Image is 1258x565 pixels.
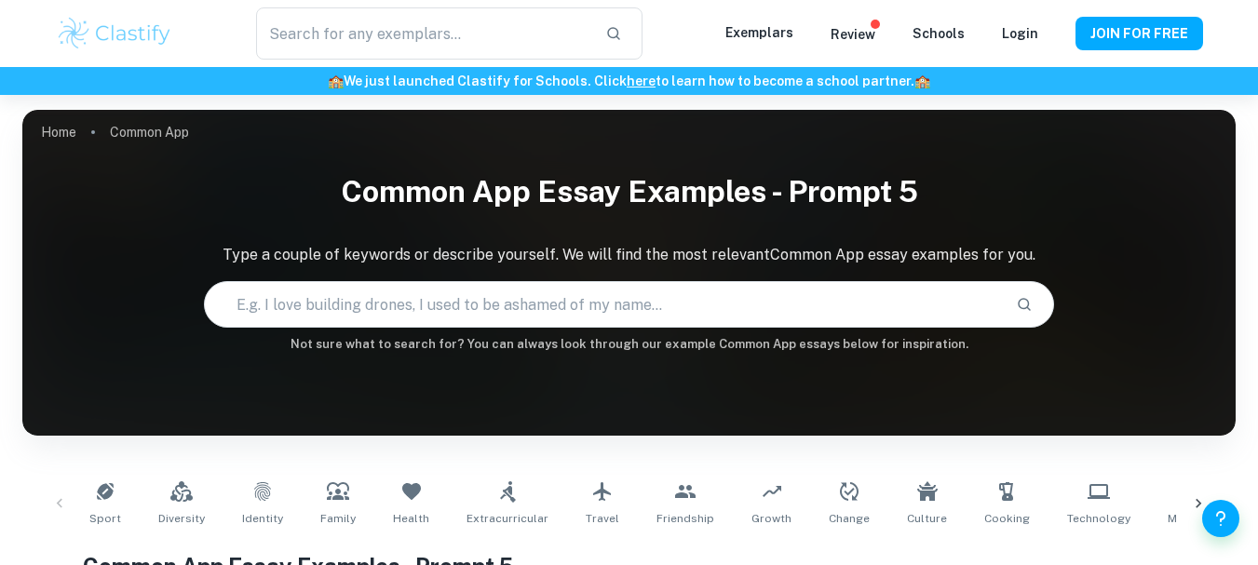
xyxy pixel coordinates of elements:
[831,24,875,45] p: Review
[586,510,619,527] span: Travel
[751,510,791,527] span: Growth
[907,510,947,527] span: Culture
[89,510,121,527] span: Sport
[320,510,356,527] span: Family
[1168,510,1199,527] span: Music
[256,7,589,60] input: Search for any exemplars...
[467,510,548,527] span: Extracurricular
[914,74,930,88] span: 🏫
[627,74,656,88] a: here
[1008,289,1040,320] button: Search
[829,510,870,527] span: Change
[1002,26,1038,41] a: Login
[22,162,1236,222] h1: Common App Essay Examples - Prompt 5
[4,71,1254,91] h6: We just launched Clastify for Schools. Click to learn how to become a school partner.
[328,74,344,88] span: 🏫
[110,122,189,142] p: Common App
[22,244,1236,266] p: Type a couple of keywords or describe yourself. We will find the most relevant Common App essay e...
[1067,510,1130,527] span: Technology
[1075,17,1203,50] button: JOIN FOR FREE
[984,510,1030,527] span: Cooking
[41,119,76,145] a: Home
[725,22,793,43] p: Exemplars
[56,15,174,52] img: Clastify logo
[1202,500,1239,537] button: Help and Feedback
[22,335,1236,354] h6: Not sure what to search for? You can always look through our example Common App essays below for ...
[656,510,714,527] span: Friendship
[158,510,205,527] span: Diversity
[913,26,965,41] a: Schools
[205,278,1000,330] input: E.g. I love building drones, I used to be ashamed of my name...
[393,510,429,527] span: Health
[242,510,283,527] span: Identity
